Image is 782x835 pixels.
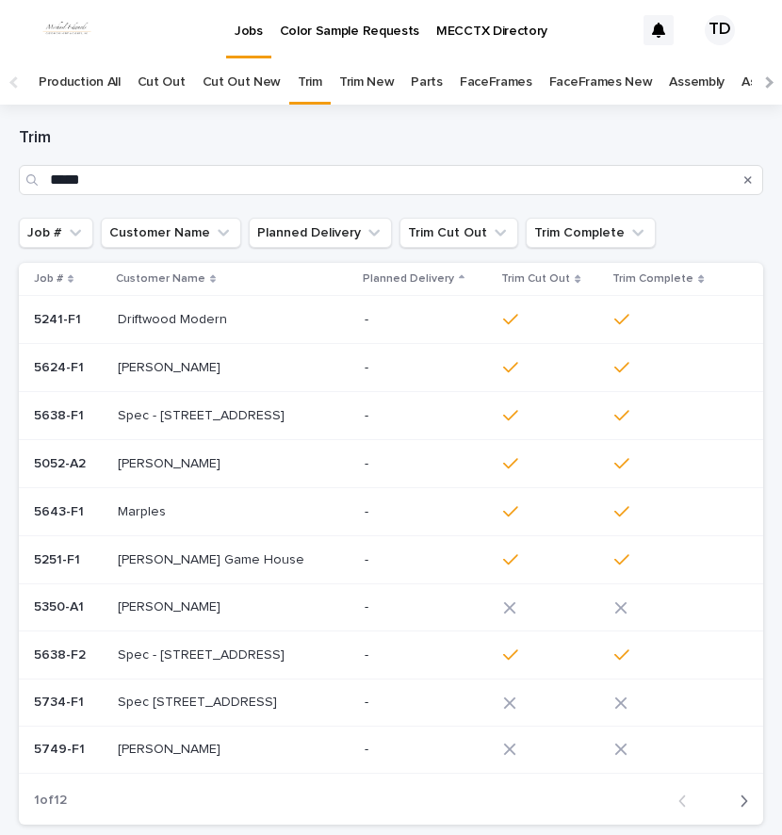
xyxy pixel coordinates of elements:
[34,691,88,711] p: 5734-F1
[365,599,488,615] p: -
[19,344,763,392] tr: 5624-F15624-F1 [PERSON_NAME][PERSON_NAME] -
[118,452,224,472] p: [PERSON_NAME]
[19,726,763,773] tr: 5749-F15749-F1 [PERSON_NAME][PERSON_NAME] -
[34,548,84,568] p: 5251-F1
[118,548,308,568] p: [PERSON_NAME] Game House
[34,596,88,615] p: 5350-A1
[118,644,288,663] p: Spec - [STREET_ADDRESS]
[411,60,442,105] a: Parts
[19,165,763,195] input: Search
[365,552,488,568] p: -
[34,404,88,424] p: 5638-F1
[501,269,570,289] p: Trim Cut Out
[365,408,488,424] p: -
[460,60,532,105] a: FaceFrames
[118,500,170,520] p: Marples
[118,691,281,711] p: Spec [STREET_ADDRESS]
[19,584,763,631] tr: 5350-A15350-A1 [PERSON_NAME][PERSON_NAME] -
[118,308,231,328] p: Driftwood Modern
[365,742,488,758] p: -
[365,695,488,711] p: -
[19,778,82,824] p: 1 of 12
[19,218,93,248] button: Job #
[118,356,224,376] p: [PERSON_NAME]
[363,269,454,289] p: Planned Delivery
[713,793,763,810] button: Next
[34,356,88,376] p: 5624-F1
[203,60,282,105] a: Cut Out New
[19,631,763,679] tr: 5638-F25638-F2 Spec - [STREET_ADDRESS]Spec - [STREET_ADDRESS] -
[34,644,90,663] p: 5638-F2
[19,392,763,440] tr: 5638-F15638-F1 Spec - [STREET_ADDRESS]Spec - [STREET_ADDRESS] -
[101,218,241,248] button: Customer Name
[19,536,763,584] tr: 5251-F15251-F1 [PERSON_NAME] Game House[PERSON_NAME] Game House -
[19,440,763,488] tr: 5052-A25052-A2 [PERSON_NAME][PERSON_NAME] -
[19,488,763,536] tr: 5643-F15643-F1 MarplesMarples -
[339,60,395,105] a: Trim New
[19,127,763,150] h1: Trim
[19,679,763,727] tr: 5734-F15734-F1 Spec [STREET_ADDRESS]Spec [STREET_ADDRESS] -
[34,452,90,472] p: 5052-A2
[118,404,288,424] p: Spec - [STREET_ADDRESS]
[34,738,89,758] p: 5749-F1
[34,269,63,289] p: Job #
[365,360,488,376] p: -
[612,269,693,289] p: Trim Complete
[34,500,88,520] p: 5643-F1
[399,218,518,248] button: Trim Cut Out
[34,308,85,328] p: 5241-F1
[39,60,121,105] a: Production All
[526,218,656,248] button: Trim Complete
[298,60,322,105] a: Trim
[118,596,224,615] p: [PERSON_NAME]
[138,60,186,105] a: Cut Out
[249,218,392,248] button: Planned Delivery
[116,269,205,289] p: Customer Name
[663,793,713,810] button: Back
[38,11,96,49] img: dhEtdSsQReaQtgKTuLrt
[365,504,488,520] p: -
[118,738,224,758] p: [PERSON_NAME]
[365,456,488,472] p: -
[365,647,488,663] p: -
[365,312,488,328] p: -
[549,60,653,105] a: FaceFrames New
[19,296,763,344] tr: 5241-F15241-F1 Driftwood ModernDriftwood Modern -
[669,60,725,105] a: Assembly
[705,15,735,45] div: TD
